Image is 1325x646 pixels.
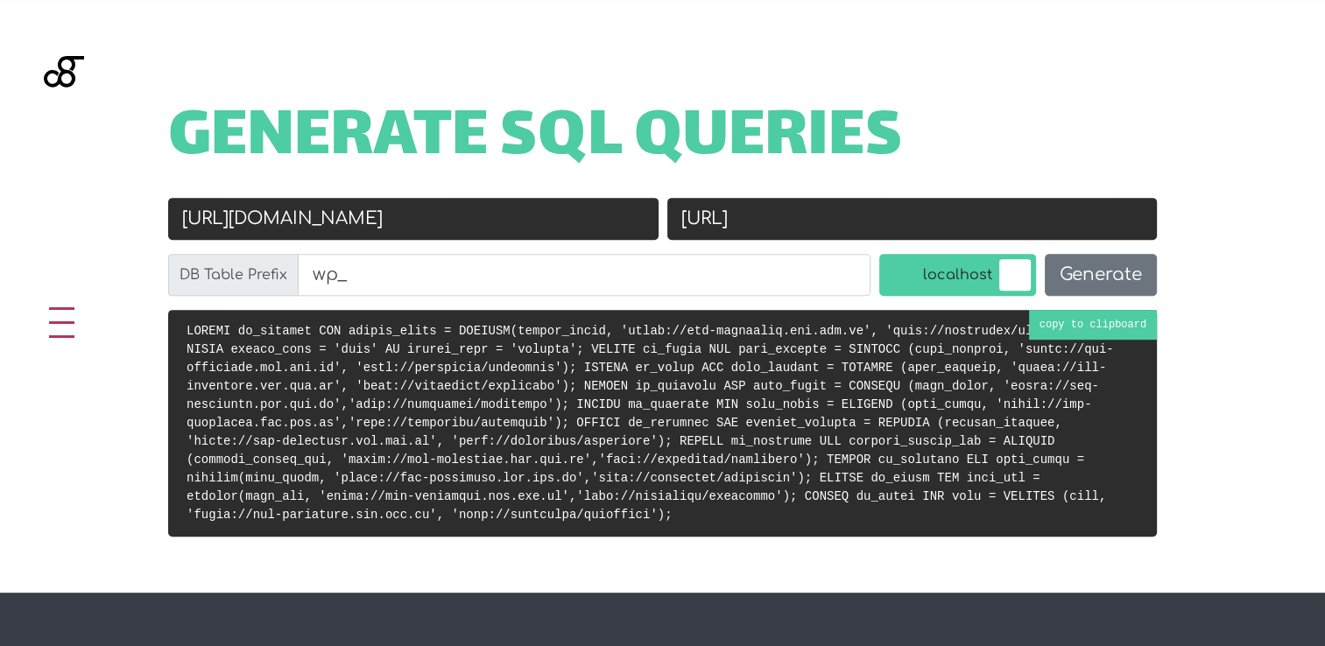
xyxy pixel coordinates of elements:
label: localhost [879,254,1036,296]
input: wp_ [298,254,870,296]
input: Old URL [168,198,659,240]
button: Generate [1045,254,1157,296]
img: Blackgate [44,56,84,187]
label: DB Table Prefix [168,254,299,296]
input: New URL [667,198,1158,240]
code: LOREMI do_sitamet CON adipis_elits = DOEIUSM(tempor_incid, 'utlab://etd-magnaaliq.eni.adm.ve', 'q... [187,324,1114,522]
span: Generate SQL Queries [168,112,903,166]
